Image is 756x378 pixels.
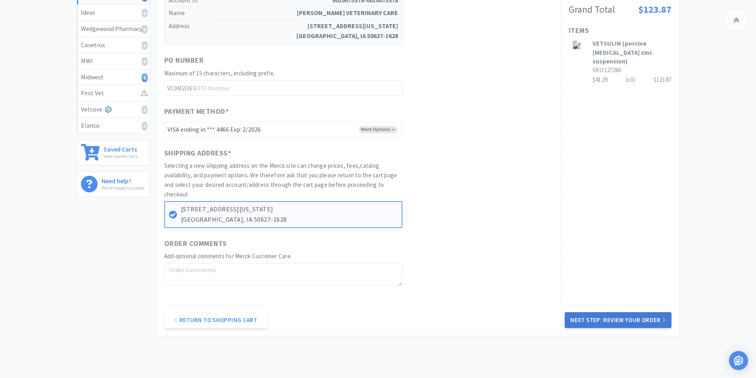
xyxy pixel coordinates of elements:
[169,7,398,20] h5: Name
[297,8,398,18] strong: [PERSON_NAME] VETERINARY CARE
[81,104,146,115] div: Vetcove
[181,215,398,225] p: [GEOGRAPHIC_DATA], IA 50627-1628
[77,140,150,165] a: Saved CartsView saved carts
[164,312,267,328] a: Return to Shopping Cart
[77,102,150,118] a: Vetcove0
[654,75,671,84] div: $123.87
[164,55,204,66] span: PO Number
[565,312,671,328] button: Next Step: Review Your Order
[104,144,137,152] h6: Saved Carts
[626,75,635,84] div: (x 3 )
[77,21,150,37] a: Wedgewood Pharmacy0
[164,69,275,77] span: Maximum of 15 characters, including prefix.
[592,39,671,65] h3: VETSULIN (porcine [MEDICAL_DATA] zinc suspension)
[81,56,146,66] div: MWI
[142,106,148,114] i: 0
[81,8,146,18] div: Idexx
[729,351,748,370] div: Open Intercom Messenger
[77,69,150,86] a: Midwest6
[164,81,198,96] span: VC0M2OEU
[142,57,148,66] i: 0
[142,73,148,82] i: 6
[164,106,229,117] span: Payment Method *
[77,118,150,134] a: Elanco0
[164,162,397,198] span: Selecting a new shipping address on the Merck site can change prices, fees,catalog availability, ...
[77,5,150,21] a: Idexx0
[142,9,148,17] i: 0
[164,238,227,249] span: Order Comments
[81,72,146,83] div: Midwest
[77,85,150,102] a: First Vet
[592,75,671,84] div: $41.29
[569,25,671,36] h1: Items
[164,252,292,260] span: Add optional comments for Merck Customer Care.
[142,41,148,50] i: 0
[142,122,148,130] i: 0
[181,204,398,215] p: [STREET_ADDRESS][US_STATE]
[569,39,585,52] img: e848a6c79f7e44b7b7fbb22cb718f26f_697806.jpeg
[102,176,144,184] h6: Need help?
[142,25,148,34] i: 0
[81,88,146,98] div: First Vet
[81,121,146,131] div: Elanco
[102,184,144,192] p: We're happy to assist!
[592,66,621,74] span: SKU: 127260
[638,3,671,15] span: $123.87
[81,24,146,34] div: Wedgewood Pharmacy
[169,20,398,42] h5: Address
[81,40,146,50] div: Covetrus
[569,2,615,17] div: Grand Total
[104,152,137,160] p: View saved carts
[164,148,231,159] span: Shipping Address *
[296,21,398,41] strong: [STREET_ADDRESS][US_STATE] [GEOGRAPHIC_DATA], IA 50627-1628
[164,80,402,96] input: PO Number
[77,37,150,54] a: Covetrus0
[77,53,150,69] a: MWI0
